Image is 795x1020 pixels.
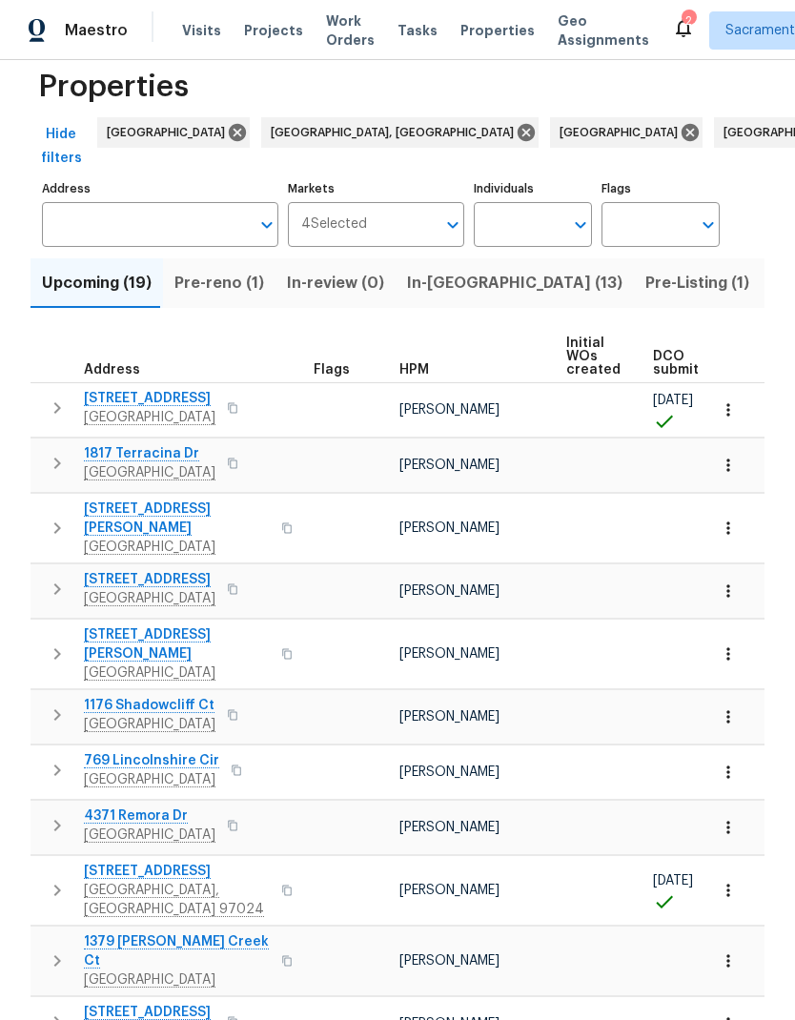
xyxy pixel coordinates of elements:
[42,183,278,194] label: Address
[399,821,499,834] span: [PERSON_NAME]
[326,11,375,50] span: Work Orders
[399,710,499,724] span: [PERSON_NAME]
[288,183,465,194] label: Markets
[399,765,499,779] span: [PERSON_NAME]
[399,459,499,472] span: [PERSON_NAME]
[566,337,621,377] span: Initial WOs created
[301,216,367,233] span: 4 Selected
[439,212,466,238] button: Open
[399,584,499,598] span: [PERSON_NAME]
[567,212,594,238] button: Open
[399,521,499,535] span: [PERSON_NAME]
[182,21,221,40] span: Visits
[653,350,722,377] span: DCO submitted
[314,363,350,377] span: Flags
[653,394,693,407] span: [DATE]
[42,270,152,296] span: Upcoming (19)
[560,123,685,142] span: [GEOGRAPHIC_DATA]
[399,884,499,897] span: [PERSON_NAME]
[254,212,280,238] button: Open
[244,21,303,40] span: Projects
[287,270,384,296] span: In-review (0)
[460,21,535,40] span: Properties
[31,117,92,175] button: Hide filters
[474,183,592,194] label: Individuals
[407,270,622,296] span: In-[GEOGRAPHIC_DATA] (13)
[550,117,703,148] div: [GEOGRAPHIC_DATA]
[174,270,264,296] span: Pre-reno (1)
[682,11,695,31] div: 2
[601,183,720,194] label: Flags
[397,24,438,37] span: Tasks
[399,647,499,661] span: [PERSON_NAME]
[38,77,189,96] span: Properties
[97,117,250,148] div: [GEOGRAPHIC_DATA]
[399,954,499,968] span: [PERSON_NAME]
[107,123,233,142] span: [GEOGRAPHIC_DATA]
[645,270,749,296] span: Pre-Listing (1)
[558,11,649,50] span: Geo Assignments
[399,363,429,377] span: HPM
[653,874,693,887] span: [DATE]
[261,117,539,148] div: [GEOGRAPHIC_DATA], [GEOGRAPHIC_DATA]
[84,363,140,377] span: Address
[271,123,521,142] span: [GEOGRAPHIC_DATA], [GEOGRAPHIC_DATA]
[65,21,128,40] span: Maestro
[38,123,84,170] span: Hide filters
[399,403,499,417] span: [PERSON_NAME]
[695,212,722,238] button: Open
